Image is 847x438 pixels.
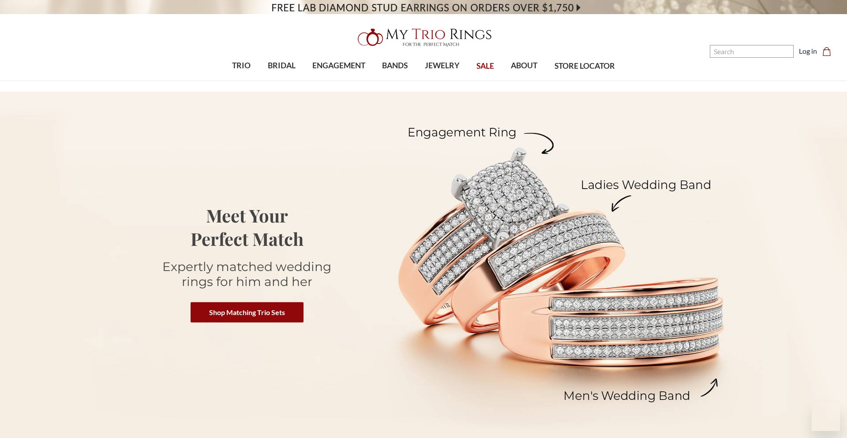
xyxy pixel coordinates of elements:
[468,52,502,81] a: SALE
[502,52,546,80] a: ABOUT
[232,60,251,71] span: TRIO
[555,60,615,72] span: STORE LOCATOR
[425,60,460,71] span: JEWELRY
[246,23,601,52] a: My Trio Rings
[416,52,468,80] a: JEWELRY
[268,60,296,71] span: BRIDAL
[191,302,304,323] a: Shop Matching Trio Sets
[334,80,343,81] button: submenu toggle
[277,80,286,81] button: submenu toggle
[710,45,794,58] input: Search
[353,23,494,52] img: My Trio Rings
[822,47,831,56] svg: cart.cart_preview
[237,80,246,81] button: submenu toggle
[546,52,623,81] a: STORE LOCATOR
[259,52,304,80] a: BRIDAL
[812,403,840,431] iframe: Button to launch messaging window
[224,52,259,80] a: TRIO
[520,80,528,81] button: submenu toggle
[304,52,374,80] a: ENGAGEMENT
[382,60,408,71] span: BANDS
[390,80,399,81] button: submenu toggle
[312,60,365,71] span: ENGAGEMENT
[374,52,416,80] a: BANDS
[822,46,836,56] a: Cart with 0 items
[511,60,537,71] span: ABOUT
[438,80,446,81] button: submenu toggle
[799,46,817,56] a: Log in
[476,60,494,72] span: SALE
